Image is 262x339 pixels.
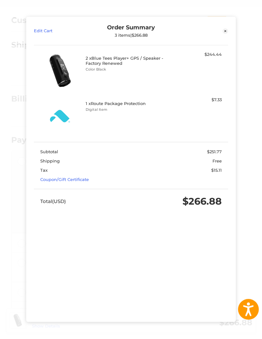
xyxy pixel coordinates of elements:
[40,177,89,182] a: Coupon/Gift Certificate
[86,107,175,112] li: Digital Item
[40,149,58,154] span: Subtotal
[176,97,222,103] div: $7.33
[86,101,175,106] h4: 1 x Route Package Protection
[211,168,222,173] span: $15.11
[40,198,66,204] span: Total (USD)
[40,158,60,163] span: Shipping
[176,51,222,58] div: $244.44
[182,195,222,207] span: $266.88
[34,24,82,38] a: Edit Cart
[82,24,180,38] div: Order Summary
[82,33,180,38] div: 3 items | $266.88
[212,158,222,163] span: Free
[40,168,48,173] span: Tax
[86,56,175,66] h4: 2 x Blue Tees Player+ GPS / Speaker - Factory Renewed
[207,149,222,154] span: $251.77
[86,67,175,72] li: Color Black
